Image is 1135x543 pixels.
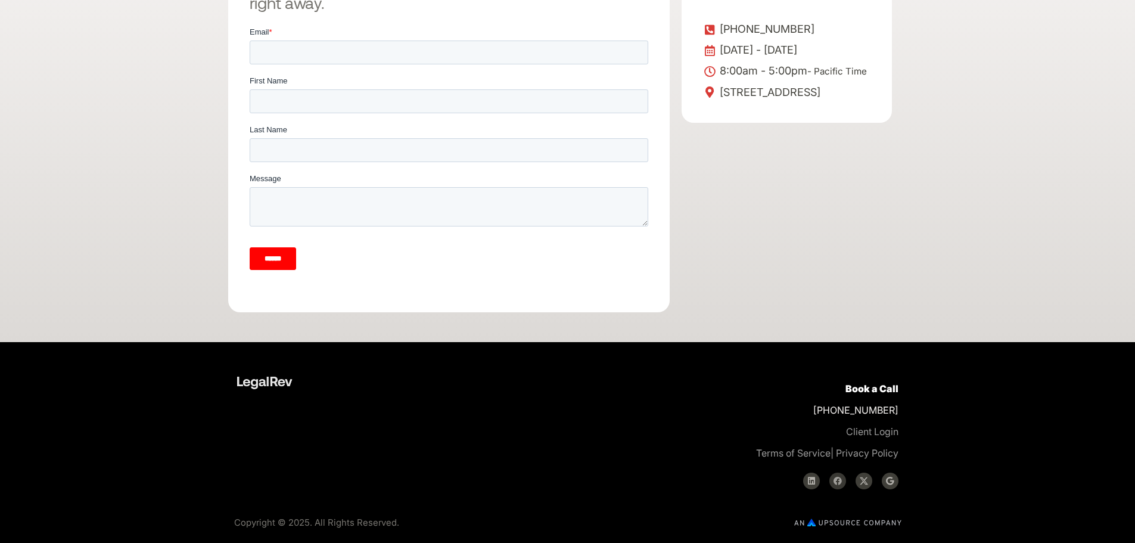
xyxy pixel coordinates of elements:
span: Copyright © 2025. All Rights Reserved. [234,517,399,528]
span: [STREET_ADDRESS] [717,83,820,101]
span: - Pacific Time [807,66,867,77]
iframe: Form 0 [250,26,648,291]
a: Book a Call [845,383,898,395]
span: [DATE] - [DATE] [717,41,797,59]
span: [PHONE_NUMBER] [717,20,814,38]
a: Privacy Policy [836,447,898,459]
a: Client Login [846,426,898,437]
p: [PHONE_NUMBER] [583,378,898,464]
a: [PHONE_NUMBER] [703,20,870,38]
span: 8:00am - 5:00pm [717,62,867,80]
a: Terms of Service [756,447,831,459]
span: | [756,447,834,459]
